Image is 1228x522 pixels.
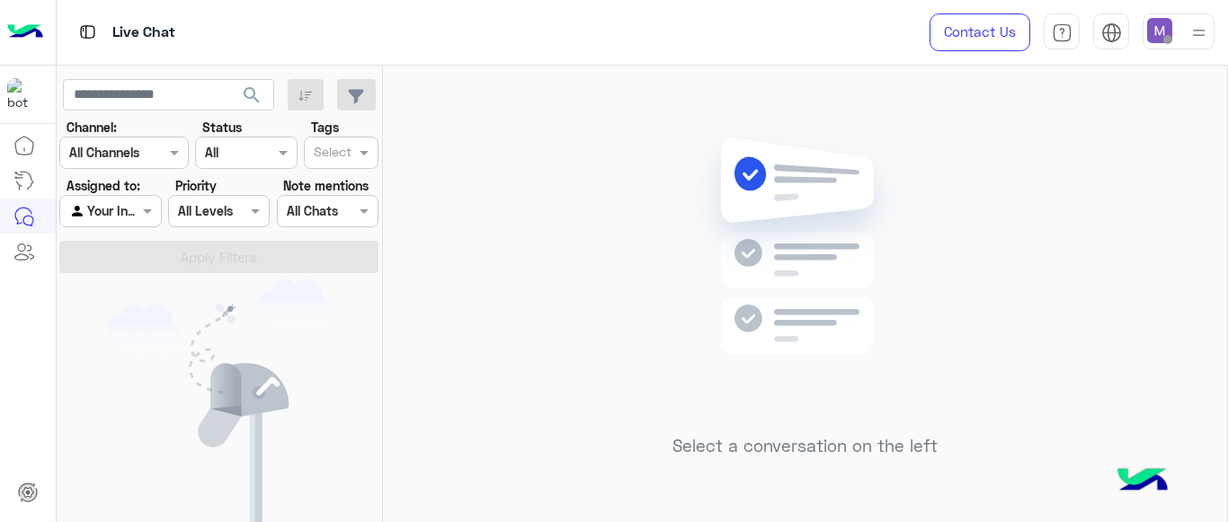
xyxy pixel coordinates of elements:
[672,436,938,456] h5: Select a conversation on the left
[7,13,43,51] img: Logo
[1052,22,1072,43] img: tab
[59,241,378,273] button: Apply Filters
[241,84,263,106] span: search
[1101,22,1122,43] img: tab
[67,176,140,195] label: Assigned to:
[202,118,242,137] label: Status
[1188,22,1210,44] img: profile
[175,176,217,195] label: Priority
[675,124,935,422] img: no messages
[67,118,117,137] label: Channel:
[283,176,369,195] label: Note mentions
[1111,450,1174,513] img: hulul-logo.png
[1044,13,1080,51] a: tab
[311,142,351,165] div: Select
[7,78,40,111] img: 317874714732967
[230,79,274,118] button: search
[76,21,99,43] img: tab
[112,21,175,45] p: Live Chat
[311,118,339,137] label: Tags
[1147,18,1172,43] img: userImage
[930,13,1030,51] a: Contact Us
